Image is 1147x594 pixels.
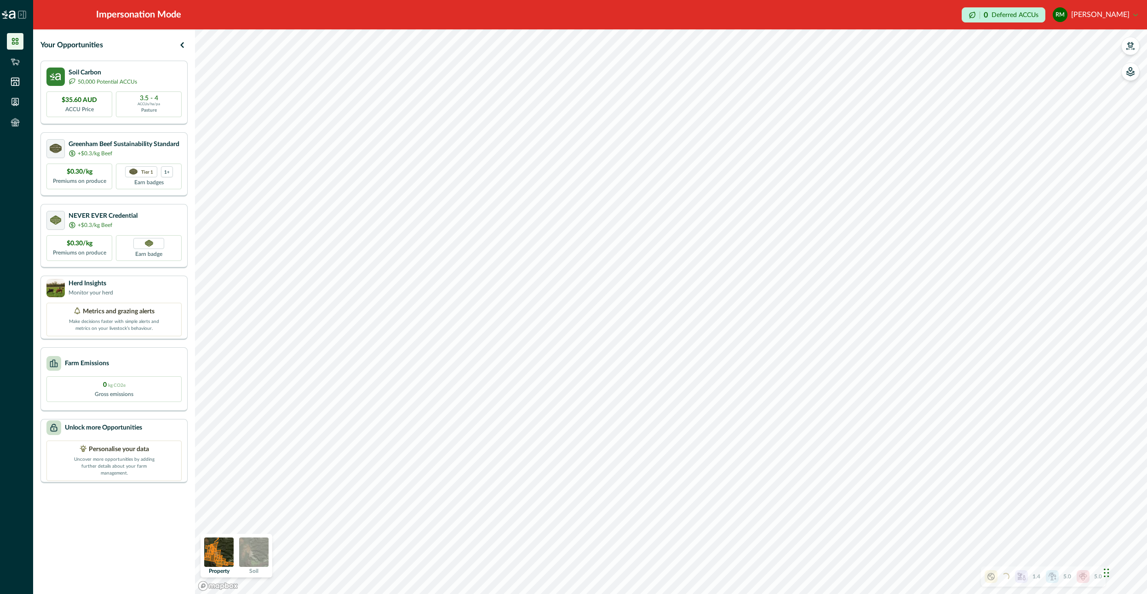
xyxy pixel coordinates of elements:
button: Rodney McIntyre[PERSON_NAME] [1053,4,1138,26]
p: Herd Insights [69,279,113,289]
div: more credentials avaialble [161,166,173,177]
p: 3.5 - 4 [140,95,158,102]
img: property preview [204,537,234,567]
span: kg CO2e [108,383,126,388]
p: +$0.3/kg Beef [78,221,112,229]
p: $0.30/kg [67,167,92,177]
img: Logo [2,11,16,19]
img: certification logo [129,169,138,175]
p: Premiums on produce [53,177,106,185]
p: $35.60 AUD [62,96,97,105]
p: Pasture [141,107,157,114]
p: 1+ [164,169,170,175]
p: Uncover more opportunities by adding further details about your farm management. [68,454,160,477]
p: Make decisions faster with simple alerts and metrics on your livestock’s behaviour. [68,317,160,332]
p: NEVER EVER Credential [69,211,138,221]
p: Monitor your herd [69,289,113,297]
img: Greenham NEVER EVER certification badge [145,240,153,247]
p: ACCUs/ha/pa [138,102,160,107]
p: Soil [249,568,258,574]
div: Drag [1104,559,1109,587]
p: Tier 1 [141,169,153,175]
p: Metrics and grazing alerts [83,307,155,317]
p: Property [209,568,229,574]
p: 0 [103,380,126,390]
p: +$0.3/kg Beef [78,149,112,158]
div: Impersonation Mode [96,8,181,22]
p: Earn badge [135,249,162,258]
p: Earn badges [134,177,164,187]
p: 5.0 [1063,572,1071,581]
p: 50,000 Potential ACCUs [78,78,137,86]
p: 5.0 [1094,572,1102,581]
a: Mapbox logo [198,581,238,591]
p: Your Opportunities [40,40,103,51]
img: soil preview [239,537,269,567]
p: Gross emissions [95,390,133,398]
p: Premiums on produce [53,249,106,257]
iframe: Chat Widget [1101,550,1147,594]
p: 1.4 [1032,572,1040,581]
img: certification logo [50,144,62,153]
p: Unlock more Opportunities [65,423,142,433]
p: Personalise your data [89,445,149,454]
p: $0.30/kg [67,239,92,249]
p: ACCU Price [65,105,94,113]
p: 0 [984,11,988,19]
img: certification logo [50,215,62,225]
p: Soil Carbon [69,68,137,78]
p: Deferred ACCUs [992,11,1038,18]
p: Farm Emissions [65,359,109,368]
p: Greenham Beef Sustainability Standard [69,140,179,149]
